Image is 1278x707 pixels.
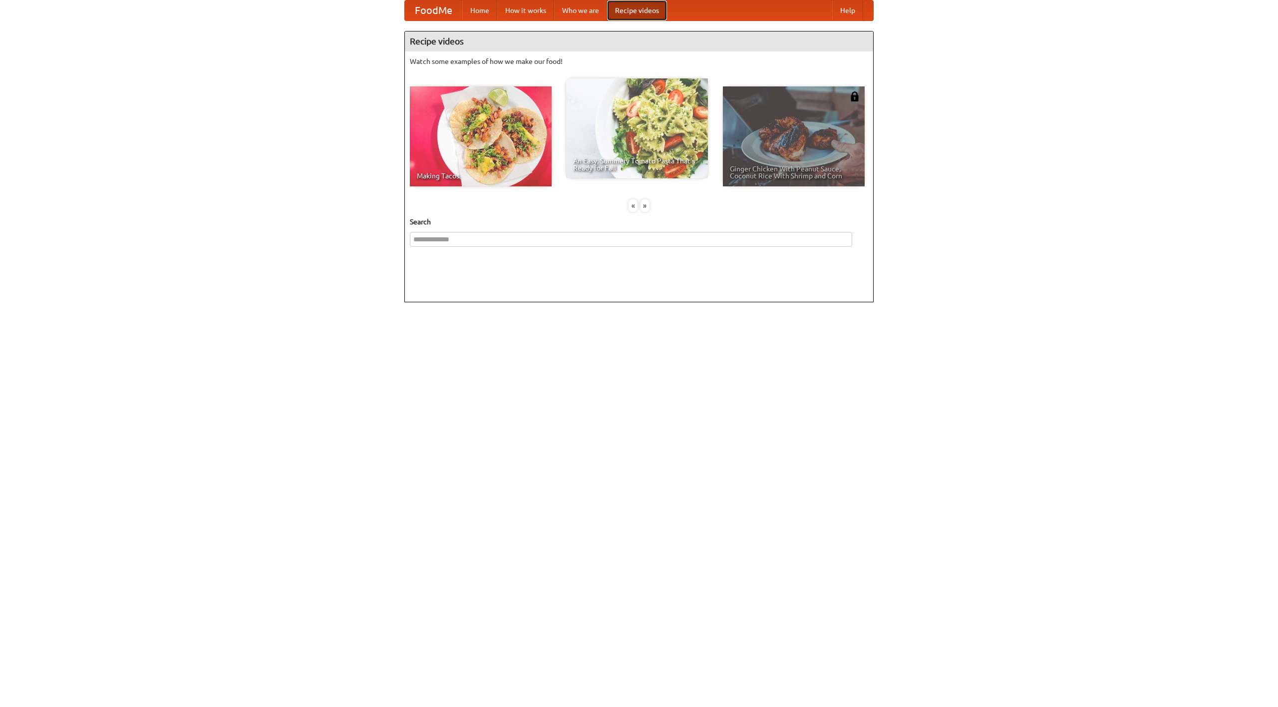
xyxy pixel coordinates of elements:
a: How it works [497,0,554,20]
div: « [629,199,638,212]
a: Help [832,0,863,20]
p: Watch some examples of how we make our food! [410,56,868,66]
a: Who we are [554,0,607,20]
span: Making Tacos [417,172,545,179]
a: FoodMe [405,0,462,20]
a: Making Tacos [410,86,552,186]
h5: Search [410,217,868,227]
a: An Easy, Summery Tomato Pasta That's Ready for Fall [566,78,708,178]
span: An Easy, Summery Tomato Pasta That's Ready for Fall [573,157,701,171]
img: 483408.png [850,91,860,101]
h4: Recipe videos [405,31,873,51]
a: Home [462,0,497,20]
div: » [640,199,649,212]
a: Recipe videos [607,0,667,20]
